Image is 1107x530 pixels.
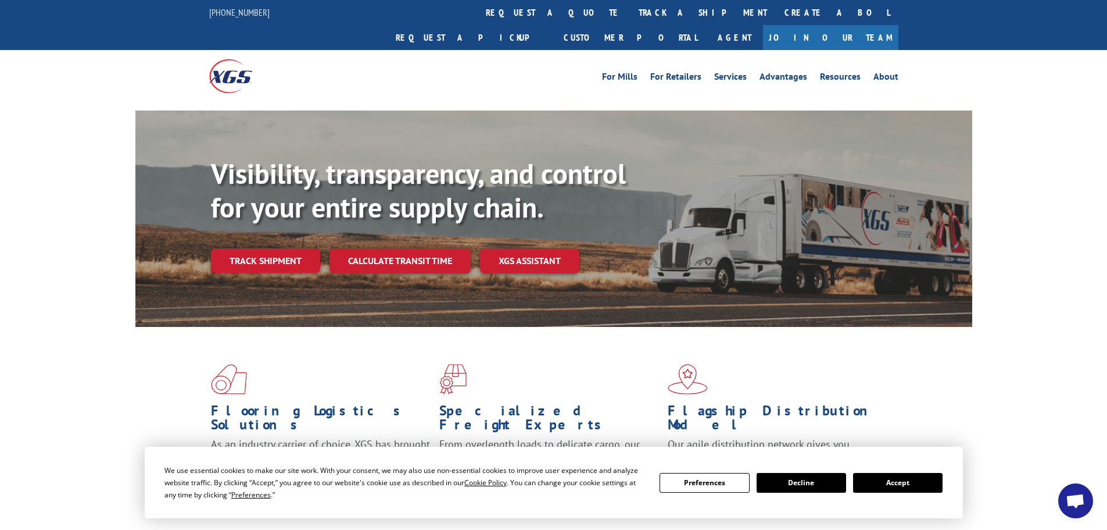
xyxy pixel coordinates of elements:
[231,490,271,500] span: Preferences
[602,72,637,85] a: For Mills
[763,25,898,50] a: Join Our Team
[555,25,706,50] a: Customer Portal
[714,72,747,85] a: Services
[439,437,659,489] p: From overlength loads to delicate cargo, our experienced staff knows the best way to move your fr...
[873,72,898,85] a: About
[650,72,701,85] a: For Retailers
[439,364,467,394] img: xgs-icon-focused-on-flooring-red
[211,364,247,394] img: xgs-icon-total-supply-chain-intelligence-red
[164,464,646,501] div: We use essential cookies to make our site work. With your consent, we may also use non-essential ...
[668,404,887,437] h1: Flagship Distribution Model
[668,364,708,394] img: xgs-icon-flagship-distribution-model-red
[145,447,963,518] div: Cookie Consent Prompt
[480,248,579,273] a: XGS ASSISTANT
[760,72,807,85] a: Advantages
[464,478,507,488] span: Cookie Policy
[757,473,846,493] button: Decline
[211,404,431,437] h1: Flooring Logistics Solutions
[820,72,861,85] a: Resources
[1058,483,1093,518] div: Open chat
[209,6,270,18] a: [PHONE_NUMBER]
[660,473,749,493] button: Preferences
[668,437,882,465] span: Our agile distribution network gives you nationwide inventory management on demand.
[211,155,626,225] b: Visibility, transparency, and control for your entire supply chain.
[387,25,555,50] a: Request a pickup
[329,248,471,273] a: Calculate transit time
[211,437,430,479] span: As an industry carrier of choice, XGS has brought innovation and dedication to flooring logistics...
[853,473,943,493] button: Accept
[211,248,320,273] a: Track shipment
[439,404,659,437] h1: Specialized Freight Experts
[706,25,763,50] a: Agent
